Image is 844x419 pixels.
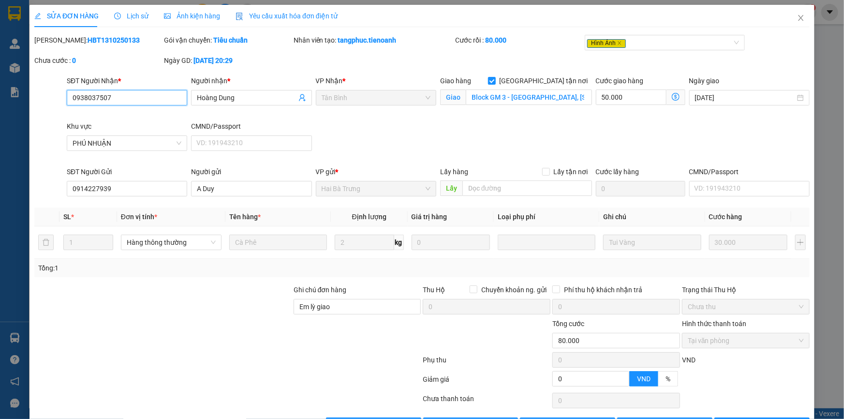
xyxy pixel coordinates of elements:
span: kg [394,235,404,250]
span: Lấy [440,180,462,196]
div: Khu vực [67,121,187,132]
input: 0 [709,235,788,250]
div: Nhân viên tạo: [294,35,454,45]
div: Ngày GD: [164,55,292,66]
label: Cước lấy hàng [596,168,639,176]
b: HBT1310250133 [88,36,140,44]
button: plus [795,235,806,250]
input: VD: Bàn, Ghế [229,235,327,250]
div: Cước rồi : [455,35,583,45]
div: CMND/Passport [689,166,810,177]
div: Giảm giá [422,374,552,391]
b: Tiêu chuẩn [213,36,248,44]
div: Chưa cước : [34,55,162,66]
div: Trạng thái Thu Hộ [682,284,810,295]
label: Ghi chú đơn hàng [294,286,347,294]
label: Cước giao hàng [596,77,644,85]
span: user-add [298,94,306,102]
button: Close [787,5,814,32]
span: Đơn vị tính [121,213,157,221]
b: 0 [72,57,76,64]
span: [GEOGRAPHIC_DATA] tận nơi [496,75,592,86]
span: Tân Bình [322,90,430,105]
div: Người nhận [191,75,311,86]
span: edit [34,13,41,19]
div: SĐT Người Gửi [67,166,187,177]
span: SỬA ĐƠN HÀNG [34,12,99,20]
input: Giao tận nơi [466,90,592,105]
span: Giao [440,90,466,105]
span: Phí thu hộ khách nhận trả [560,284,646,295]
span: Ảnh kiện hàng [164,12,220,20]
input: 0 [412,235,490,250]
input: Ghi chú đơn hàng [294,299,421,314]
span: Định lượng [352,213,386,221]
span: close [617,41,622,45]
span: Cước hàng [709,213,742,221]
span: Hai Bà Trưng [322,181,430,196]
b: [DATE] 20:29 [193,57,233,64]
span: Tên hàng [229,213,261,221]
span: Lấy tận nơi [550,166,592,177]
input: Ngày giao [695,92,795,103]
span: Tại văn phòng [688,333,804,348]
span: Hình Ảnh [587,39,626,48]
span: picture [164,13,171,19]
div: [PERSON_NAME]: [34,35,162,45]
input: Ghi Chú [603,235,701,250]
span: Chuyển khoản ng. gửi [477,284,550,295]
span: Hàng thông thường [127,235,216,250]
span: Tổng cước [552,320,584,328]
span: Lấy hàng [440,168,468,176]
span: Chưa thu [688,299,804,314]
span: Lịch sử [114,12,148,20]
div: Người gửi [191,166,311,177]
span: clock-circle [114,13,121,19]
span: Thu Hộ [423,286,445,294]
input: Dọc đường [462,180,592,196]
div: Phụ thu [422,355,552,372]
div: Gói vận chuyển: [164,35,292,45]
span: VP Nhận [316,77,343,85]
div: CMND/Passport [191,121,311,132]
span: PHÚ NHUẬN [73,136,181,150]
input: Cước giao hàng [596,90,666,105]
span: % [666,375,670,383]
span: VND [637,375,651,383]
label: Ngày giao [689,77,720,85]
div: Tổng: 1 [38,263,326,273]
span: Giao hàng [440,77,471,85]
b: 80.000 [485,36,506,44]
input: Cước lấy hàng [596,181,685,196]
span: VND [682,356,696,364]
span: Giá trị hàng [412,213,447,221]
span: SL [63,213,71,221]
span: close [797,14,805,22]
label: Hình thức thanh toán [682,320,746,328]
span: dollar-circle [672,93,680,101]
button: delete [38,235,54,250]
div: VP gửi [316,166,436,177]
span: Yêu cầu xuất hóa đơn điện tử [236,12,338,20]
div: Chưa thanh toán [422,393,552,410]
th: Loại phụ phí [494,208,599,226]
th: Ghi chú [599,208,705,226]
div: SĐT Người Nhận [67,75,187,86]
img: icon [236,13,243,20]
b: tangphuc.tienoanh [338,36,397,44]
